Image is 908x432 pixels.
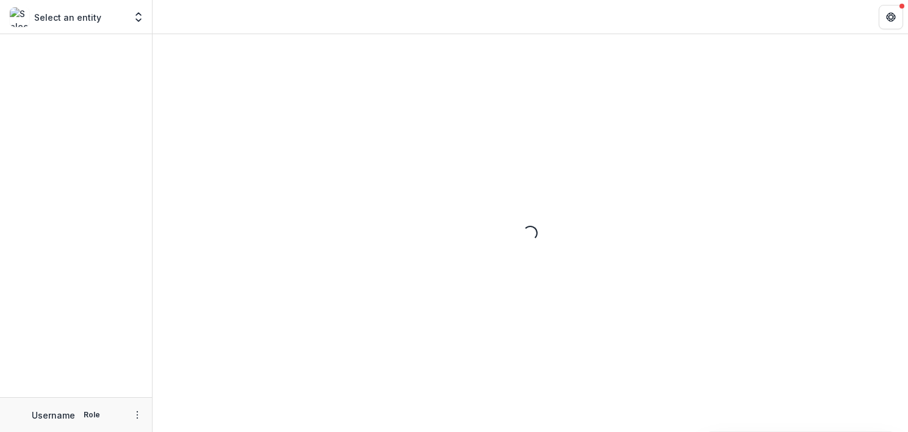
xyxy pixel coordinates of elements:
[10,7,29,27] img: Select an entity
[130,408,145,422] button: More
[32,409,75,422] p: Username
[130,5,147,29] button: Open entity switcher
[879,5,903,29] button: Get Help
[34,11,101,24] p: Select an entity
[80,409,104,420] p: Role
